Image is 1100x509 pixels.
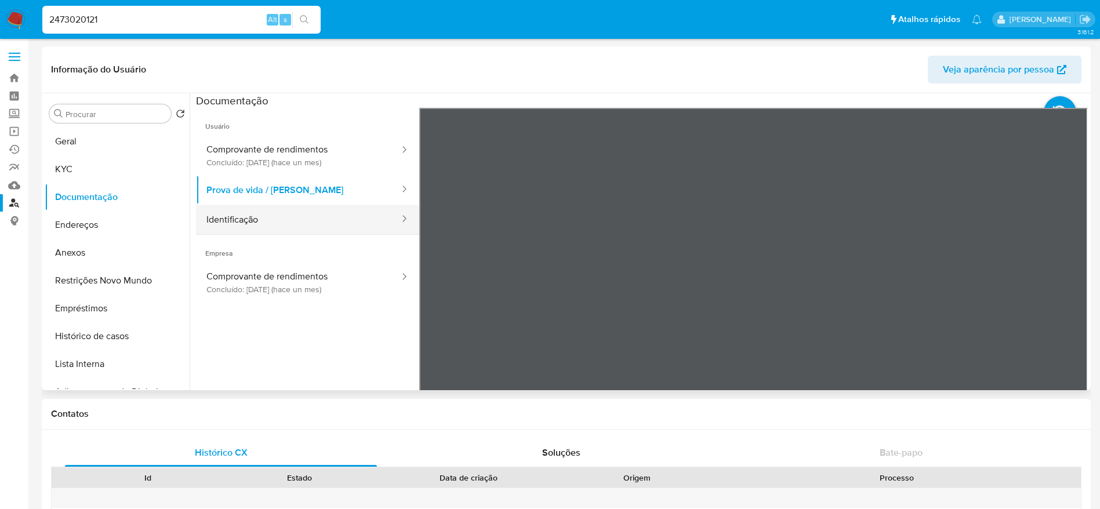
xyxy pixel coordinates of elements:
span: Atalhos rápidos [898,13,960,26]
button: Restrições Novo Mundo [45,267,190,295]
button: search-icon [292,12,316,28]
button: KYC [45,155,190,183]
div: Data de criação [384,472,553,483]
span: Bate-papo [880,446,923,459]
a: Notificações [972,14,982,24]
span: Histórico CX [195,446,248,459]
button: Procurar [54,109,63,118]
button: Retornar ao pedido padrão [176,109,185,122]
h1: Informação do Usuário [51,64,146,75]
span: Alt [268,14,277,25]
button: Empréstimos [45,295,190,322]
button: Veja aparência por pessoa [928,56,1081,83]
span: Soluções [542,446,580,459]
input: Procurar [66,109,166,119]
div: Id [80,472,216,483]
div: Estado [232,472,368,483]
button: Endereços [45,211,190,239]
button: Anexos [45,239,190,267]
button: Documentação [45,183,190,211]
h1: Contatos [51,408,1081,420]
button: Lista Interna [45,350,190,378]
button: Geral [45,128,190,155]
button: Histórico de casos [45,322,190,350]
div: Processo [721,472,1073,483]
p: eduardo.dutra@mercadolivre.com [1010,14,1075,25]
div: Origem [569,472,705,483]
input: Pesquise usuários ou casos... [42,12,321,27]
a: Sair [1079,13,1091,26]
span: Veja aparência por pessoa [943,56,1054,83]
span: s [284,14,287,25]
button: Adiantamentos de Dinheiro [45,378,190,406]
